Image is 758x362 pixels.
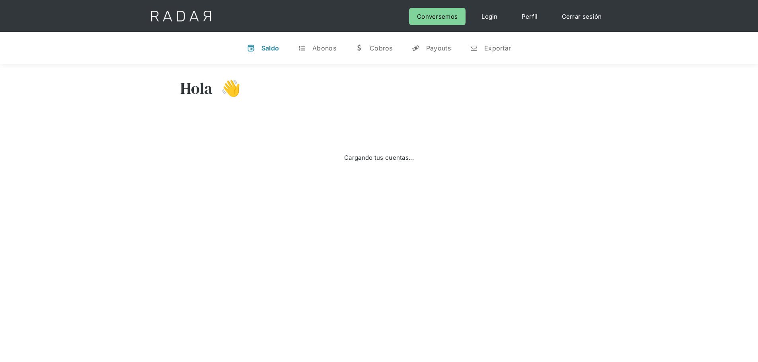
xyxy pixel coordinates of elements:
[470,44,478,52] div: n
[261,44,279,52] div: Saldo
[298,44,306,52] div: t
[554,8,610,25] a: Cerrar sesión
[409,8,466,25] a: Conversemos
[180,78,213,98] h3: Hola
[484,44,511,52] div: Exportar
[344,152,414,163] div: Cargando tus cuentas...
[355,44,363,52] div: w
[514,8,546,25] a: Perfil
[213,78,241,98] h3: 👋
[312,44,336,52] div: Abonos
[370,44,393,52] div: Cobros
[247,44,255,52] div: v
[474,8,506,25] a: Login
[426,44,451,52] div: Payouts
[412,44,420,52] div: y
